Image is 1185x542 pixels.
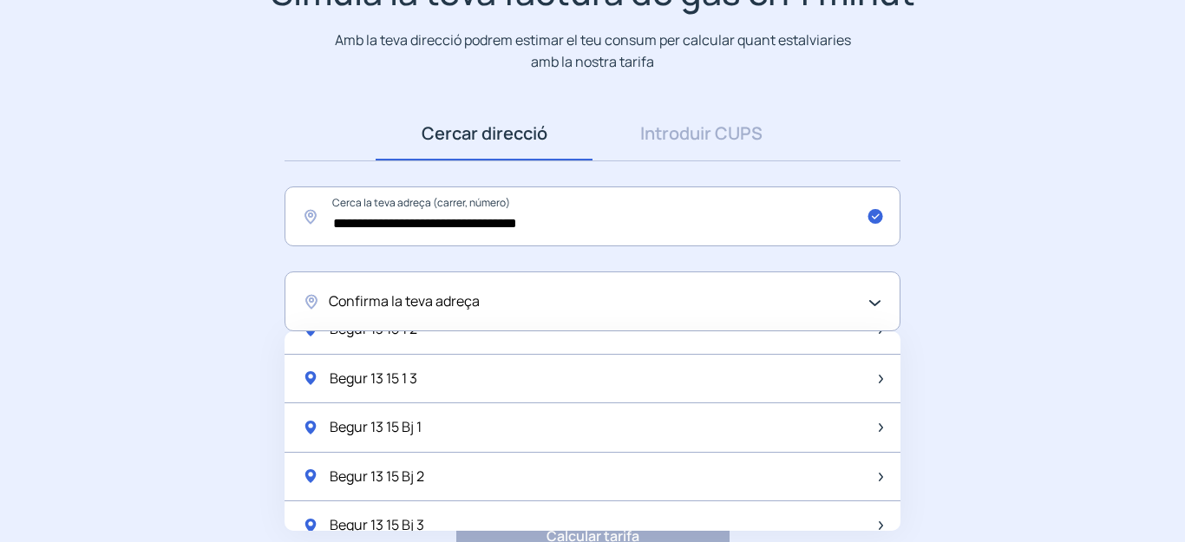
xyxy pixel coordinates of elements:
[330,514,424,537] span: Begur 13 15 Bj 3
[879,423,883,432] img: arrow-next-item.svg
[330,368,417,390] span: Begur 13 15 1 3
[331,29,854,72] p: Amb la teva direcció podrem estimar el teu consum per calcular quant estalviaries amb la nostra t...
[879,473,883,481] img: arrow-next-item.svg
[302,467,319,485] img: location-pin-green.svg
[302,419,319,436] img: location-pin-green.svg
[376,107,592,160] a: Cercar direcció
[330,416,422,439] span: Begur 13 15 Bj 1
[302,517,319,534] img: location-pin-green.svg
[879,375,883,383] img: arrow-next-item.svg
[592,107,809,160] a: Introduir CUPS
[329,291,480,313] span: Confirma la teva adreça
[330,466,424,488] span: Begur 13 15 Bj 2
[879,521,883,530] img: arrow-next-item.svg
[302,369,319,387] img: location-pin-green.svg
